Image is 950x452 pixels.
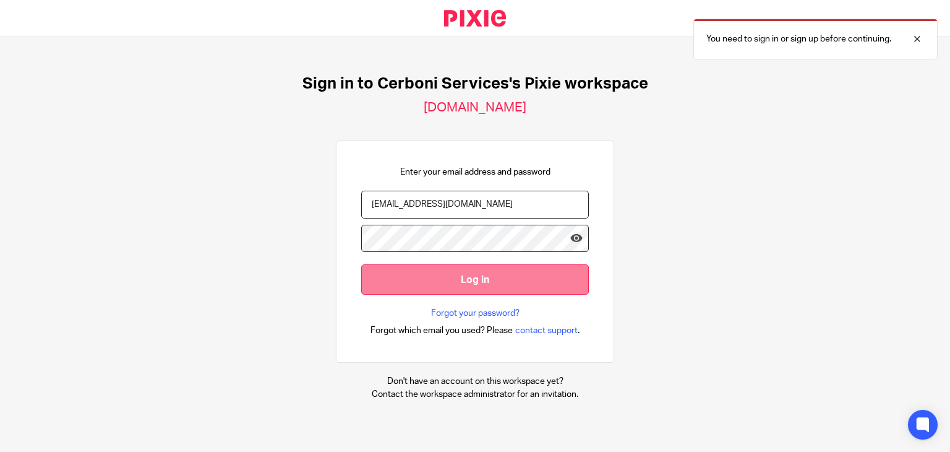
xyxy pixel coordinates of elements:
span: contact support [515,324,578,337]
span: Forgot which email you used? Please [370,324,513,337]
p: Contact the workspace administrator for an invitation. [372,388,578,401]
h1: Sign in to Cerboni Services's Pixie workspace [302,74,648,93]
div: . [370,323,580,337]
p: You need to sign in or sign up before continuing. [706,33,891,45]
a: Forgot your password? [431,307,520,319]
p: Enter your email address and password [400,166,550,178]
h2: [DOMAIN_NAME] [424,100,526,116]
p: Don't have an account on this workspace yet? [372,375,578,388]
input: name@example.com [361,191,589,219]
input: Log in [361,264,589,295]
